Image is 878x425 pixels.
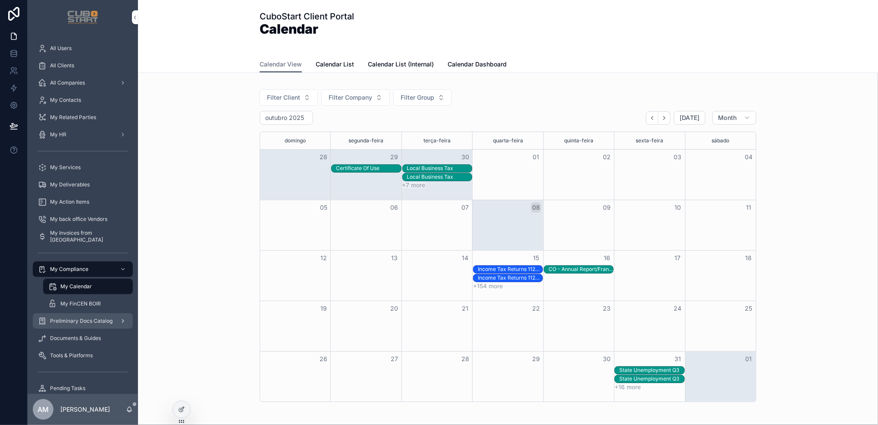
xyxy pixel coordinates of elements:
[615,384,641,390] button: +16 more
[602,354,612,364] button: 30
[50,385,85,392] span: Pending Tasks
[260,57,302,73] a: Calendar View
[460,303,470,314] button: 21
[332,132,400,149] div: segunda-feira
[33,194,133,210] a: My Action Items
[33,41,133,56] a: All Users
[321,89,390,106] button: Select Button
[50,266,88,273] span: My Compliance
[329,93,372,102] span: Filter Company
[261,132,329,149] div: domingo
[50,335,101,342] span: Documents & Guides
[50,230,124,243] span: My Invoices from [GEOGRAPHIC_DATA]
[673,202,683,213] button: 10
[531,202,541,213] button: 08
[619,366,679,374] div: State Unemployment Q3
[616,132,684,149] div: sexta-feira
[478,265,542,273] div: Income Tax Returns 1120 For Disregarded Entity
[401,93,434,102] span: Filter Group
[50,97,81,104] span: My Contacts
[260,60,302,69] span: Calendar View
[619,375,679,382] div: State Unemployment Q3
[531,253,541,263] button: 15
[673,354,683,364] button: 31
[336,165,379,172] div: Certificate Of Use
[33,229,133,244] a: My Invoices from [GEOGRAPHIC_DATA]
[473,283,503,290] button: +154 more
[402,182,426,189] button: +7 more
[407,173,454,181] div: Local Business Tax
[50,181,90,188] span: My Deliverables
[33,261,133,277] a: My Compliance
[50,131,66,138] span: My HR
[743,202,754,213] button: 11
[316,57,354,74] a: Calendar List
[680,114,700,122] span: [DATE]
[67,10,98,24] img: App logo
[33,127,133,142] a: My HR
[478,274,542,281] div: Income Tax Returns 1120 For Disregarded Entity
[531,303,541,314] button: 22
[448,57,507,74] a: Calendar Dashboard
[743,354,754,364] button: 01
[318,253,329,263] button: 12
[50,114,96,121] span: My Related Parties
[260,89,318,106] button: Select Button
[549,265,613,273] div: CO - Annual Report/Franchise Tax Report
[267,93,300,102] span: Filter Client
[389,202,400,213] button: 06
[28,35,138,394] div: scrollable content
[673,253,683,263] button: 17
[50,216,107,223] span: My back office Vendors
[460,354,470,364] button: 28
[318,354,329,364] button: 26
[33,177,133,192] a: My Deliverables
[407,164,454,172] div: Local Business Tax
[60,405,110,414] p: [PERSON_NAME]
[33,110,133,125] a: My Related Parties
[407,165,454,172] div: Local Business Tax
[389,152,400,162] button: 29
[658,111,671,125] button: Next
[43,279,133,294] a: My Calendar
[43,296,133,312] a: My FinCEN BOIR
[50,79,85,86] span: All Companies
[260,132,756,402] div: Month View
[718,114,737,122] span: Month
[260,10,354,22] h1: CuboStart Client Portal
[712,111,756,125] button: Month
[602,202,612,213] button: 09
[549,266,613,273] div: CO - Annual Report/Franchise Tax Report
[316,60,354,69] span: Calendar List
[33,348,133,363] a: Tools & Platforms
[478,266,542,273] div: Income Tax Returns 1120 For Disregarded Entity
[368,57,434,74] a: Calendar List (Internal)
[545,132,613,149] div: quinta-feira
[478,274,542,282] div: Income Tax Returns 1120 For Disregarded Entity
[460,202,470,213] button: 07
[619,367,679,374] div: State Unemployment Q3
[318,202,329,213] button: 05
[50,198,89,205] span: My Action Items
[260,22,354,35] h1: Calendar
[474,132,542,149] div: quarta-feira
[368,60,434,69] span: Calendar List (Internal)
[619,375,679,383] div: State Unemployment Q3
[389,354,400,364] button: 27
[50,164,81,171] span: My Services
[33,160,133,175] a: My Services
[33,58,133,73] a: All Clients
[33,75,133,91] a: All Companies
[33,331,133,346] a: Documents & Guides
[50,45,72,52] span: All Users
[393,89,452,106] button: Select Button
[318,303,329,314] button: 19
[60,283,92,290] span: My Calendar
[602,303,612,314] button: 23
[743,253,754,263] button: 18
[38,404,49,415] span: AM
[33,92,133,108] a: My Contacts
[460,253,470,263] button: 14
[602,253,612,263] button: 16
[743,152,754,162] button: 04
